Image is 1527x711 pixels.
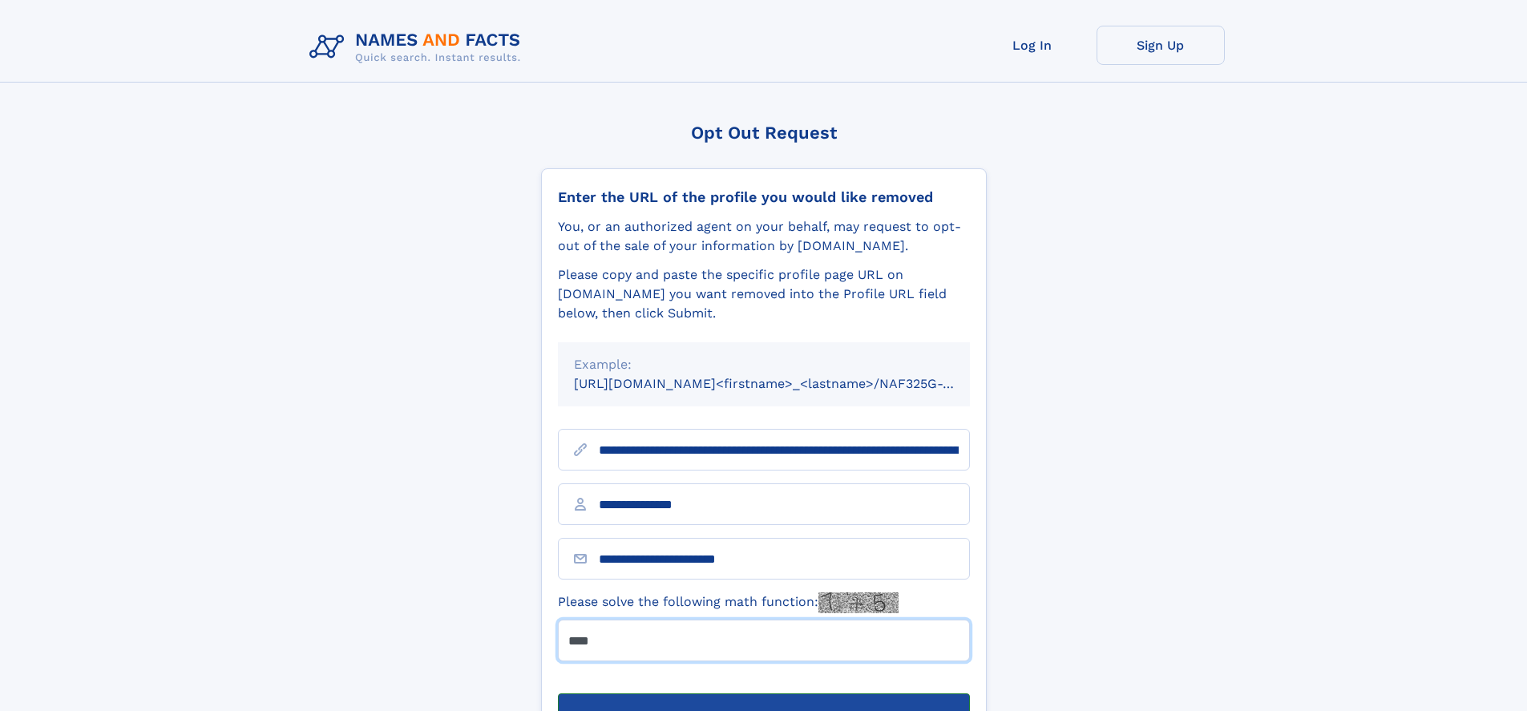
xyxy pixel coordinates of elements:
[558,265,970,323] div: Please copy and paste the specific profile page URL on [DOMAIN_NAME] you want removed into the Pr...
[558,188,970,206] div: Enter the URL of the profile you would like removed
[574,376,1000,391] small: [URL][DOMAIN_NAME]<firstname>_<lastname>/NAF325G-xxxxxxxx
[574,355,954,374] div: Example:
[1097,26,1225,65] a: Sign Up
[303,26,534,69] img: Logo Names and Facts
[558,217,970,256] div: You, or an authorized agent on your behalf, may request to opt-out of the sale of your informatio...
[558,592,899,613] label: Please solve the following math function:
[541,123,987,143] div: Opt Out Request
[968,26,1097,65] a: Log In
